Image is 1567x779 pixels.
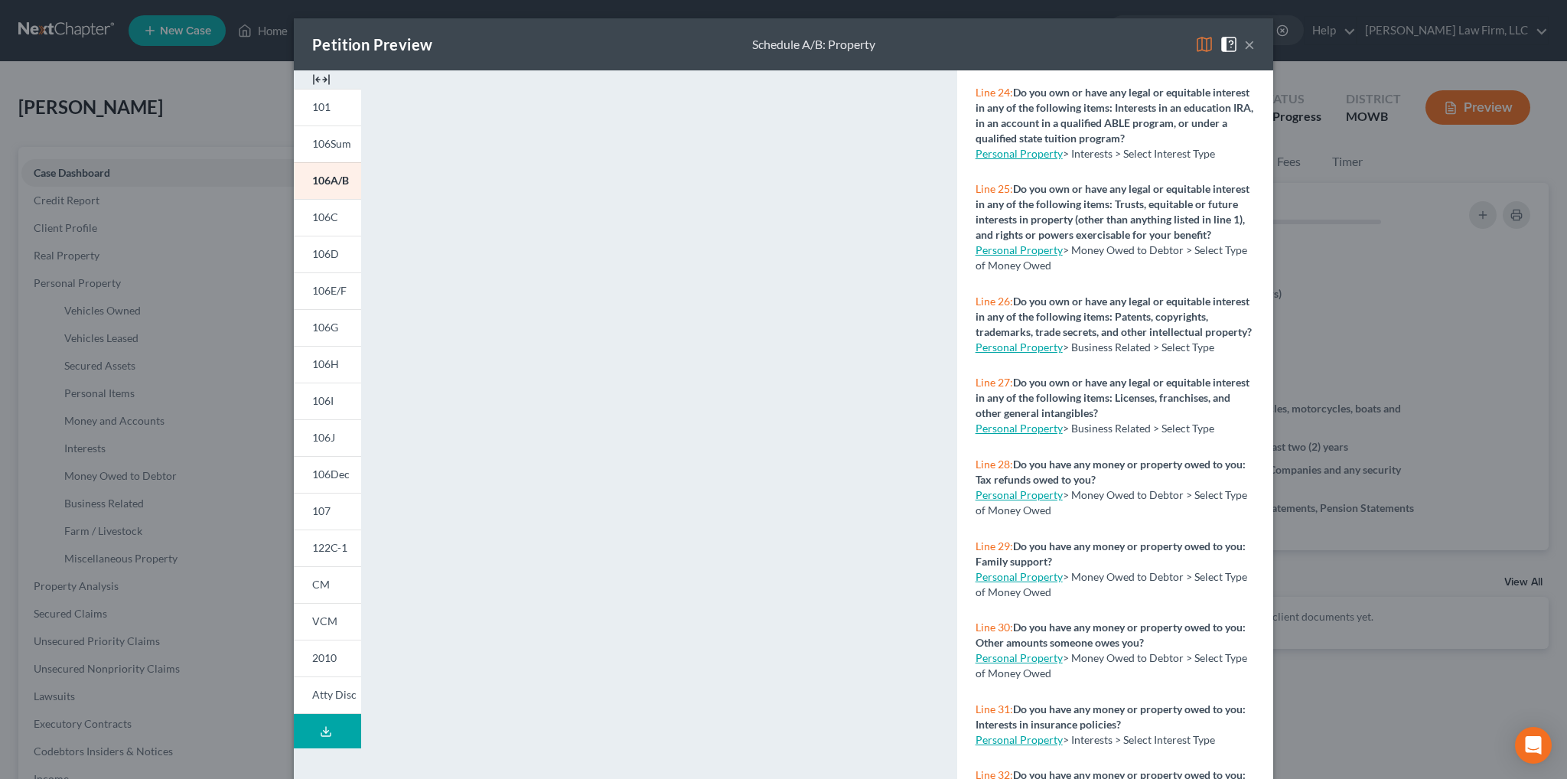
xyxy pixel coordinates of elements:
a: 106Dec [294,456,361,493]
a: 2010 [294,640,361,676]
span: VCM [312,614,337,627]
span: Line 29: [976,539,1013,552]
span: 106E/F [312,284,347,297]
span: Atty Disc [312,688,357,701]
a: 107 [294,493,361,530]
span: Line 30: [976,621,1013,634]
strong: Do you have any money or property owed to you: Tax refunds owed to you? [976,458,1246,486]
a: 106G [294,309,361,346]
span: 2010 [312,651,337,664]
a: 106H [294,346,361,383]
div: Open Intercom Messenger [1515,727,1552,764]
span: 106H [312,357,339,370]
span: > Business Related > Select Type [1063,341,1214,354]
strong: Do you own or have any legal or equitable interest in any of the following items: Licenses, franc... [976,376,1249,419]
div: Schedule A/B: Property [752,36,875,54]
strong: Do you own or have any legal or equitable interest in any of the following items: Patents, copyri... [976,295,1252,338]
a: Personal Property [976,243,1063,256]
img: help-close-5ba153eb36485ed6c1ea00a893f15db1cb9b99d6cae46e1a8edb6c62d00a1a76.svg [1220,35,1238,54]
span: > Business Related > Select Type [1063,422,1214,435]
a: 106C [294,199,361,236]
a: 106Sum [294,125,361,162]
span: > Money Owed to Debtor > Select Type of Money Owed [976,651,1247,680]
span: Line 27: [976,376,1013,389]
span: 106D [312,247,339,260]
a: Personal Property [976,733,1063,746]
span: Line 31: [976,702,1013,715]
strong: Do you own or have any legal or equitable interest in any of the following items: Trusts, equitab... [976,182,1249,241]
a: Personal Property [976,651,1063,664]
span: 106J [312,431,335,444]
span: 106C [312,210,338,223]
a: 106D [294,236,361,272]
span: Line 24: [976,86,1013,99]
img: map-eea8200ae884c6f1103ae1953ef3d486a96c86aabb227e865a55264e3737af1f.svg [1195,35,1214,54]
a: 106I [294,383,361,419]
strong: Do you have any money or property owed to you: Family support? [976,539,1246,568]
a: 106A/B [294,162,361,199]
span: 106I [312,394,334,407]
span: > Interests > Select Interest Type [1063,733,1215,746]
span: 101 [312,100,331,113]
a: Personal Property [976,341,1063,354]
span: > Interests > Select Interest Type [1063,147,1215,160]
span: CM [312,578,330,591]
a: 106J [294,419,361,456]
a: Atty Disc [294,676,361,714]
span: Line 26: [976,295,1013,308]
span: > Money Owed to Debtor > Select Type of Money Owed [976,488,1247,517]
strong: Do you own or have any legal or equitable interest in any of the following items: Interests in an... [976,86,1253,145]
img: expand-e0f6d898513216a626fdd78e52531dac95497ffd26381d4c15ee2fc46db09dca.svg [312,70,331,89]
span: > Money Owed to Debtor > Select Type of Money Owed [976,243,1247,272]
a: VCM [294,603,361,640]
strong: Do you have any money or property owed to you: Other amounts someone owes you? [976,621,1246,649]
span: Line 28: [976,458,1013,471]
a: Personal Property [976,488,1063,501]
a: Personal Property [976,147,1063,160]
span: 106Sum [312,137,351,150]
a: 122C-1 [294,530,361,566]
span: 122C-1 [312,541,347,554]
span: 106A/B [312,174,349,187]
span: 106G [312,321,338,334]
button: × [1244,35,1255,54]
span: Line 25: [976,182,1013,195]
span: > Money Owed to Debtor > Select Type of Money Owed [976,570,1247,598]
a: Personal Property [976,422,1063,435]
a: Personal Property [976,570,1063,583]
strong: Do you have any money or property owed to you: Interests in insurance policies? [976,702,1246,731]
a: 106E/F [294,272,361,309]
a: CM [294,566,361,603]
span: 107 [312,504,331,517]
div: Petition Preview [312,34,432,55]
a: 101 [294,89,361,125]
span: 106Dec [312,468,350,481]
